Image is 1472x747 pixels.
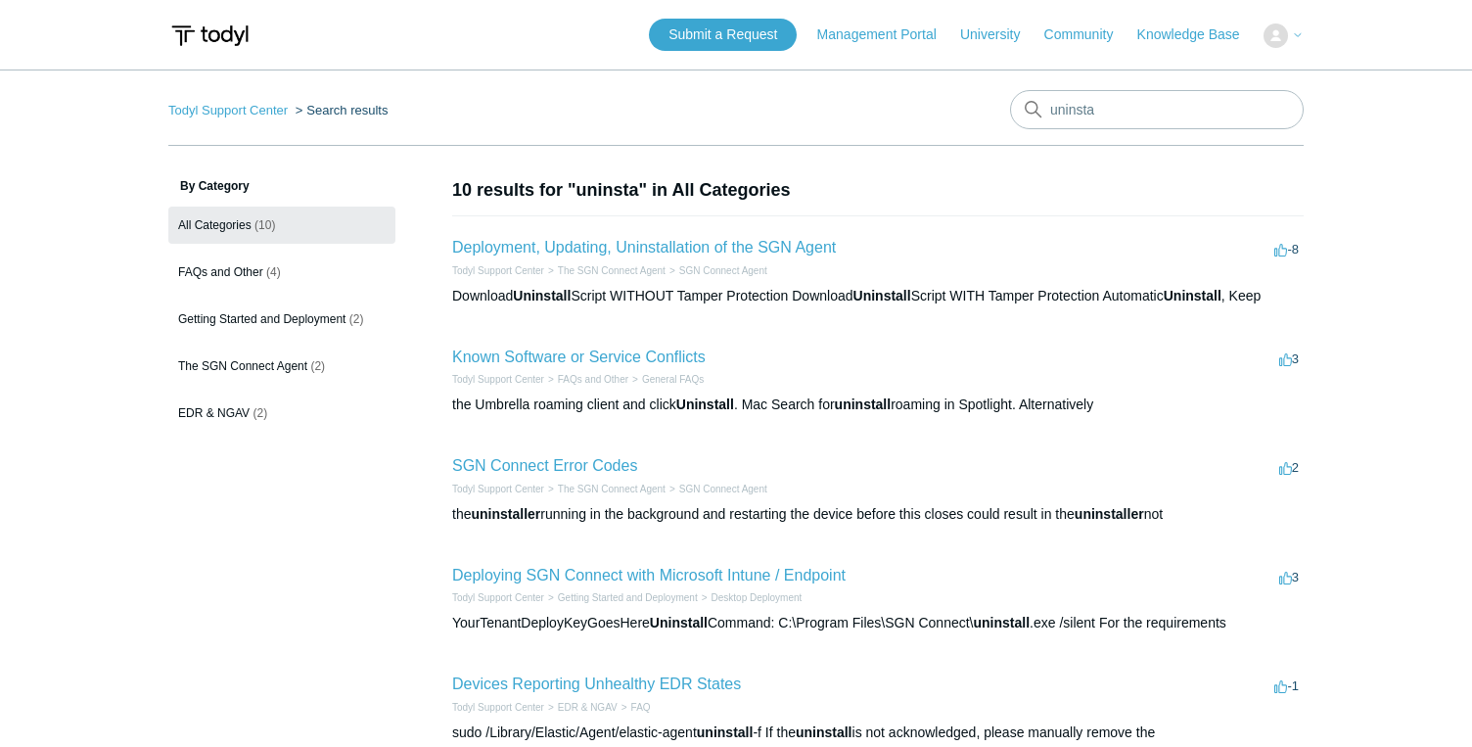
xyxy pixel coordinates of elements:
a: FAQs and Other (4) [168,254,395,291]
li: FAQ [618,700,651,715]
a: Todyl Support Center [452,592,544,603]
span: Getting Started and Deployment [178,312,345,326]
span: 2 [1279,460,1299,475]
li: Desktop Deployment [698,590,803,605]
a: SGN Connect Agent [679,265,767,276]
input: Search [1010,90,1304,129]
div: the Umbrella roaming client and click . Mac Search for roaming in Spotlight. Alternatively [452,395,1304,415]
span: (2) [349,312,364,326]
a: Deployment, Updating, Uninstallation of the SGN Agent [452,239,836,256]
a: Submit a Request [649,19,797,51]
span: The SGN Connect Agent [178,359,307,373]
li: FAQs and Other [544,372,628,387]
a: Devices Reporting Unhealthy EDR States [452,676,741,692]
li: Getting Started and Deployment [544,590,698,605]
li: Todyl Support Center [452,590,544,605]
li: Todyl Support Center [452,263,544,278]
span: 3 [1279,570,1299,584]
a: Management Portal [817,24,956,45]
a: Todyl Support Center [452,374,544,385]
span: -1 [1274,678,1299,693]
a: Community [1044,24,1133,45]
a: Knowledge Base [1137,24,1260,45]
span: EDR & NGAV [178,406,250,420]
h1: 10 results for "uninsta" in All Categories [452,177,1304,204]
span: (10) [254,218,275,232]
li: Todyl Support Center [452,372,544,387]
em: uninstaller [471,506,540,522]
li: Todyl Support Center [452,482,544,496]
a: The SGN Connect Agent [558,265,666,276]
div: the running in the background and restarting the device before this closes could result in the not [452,504,1304,525]
a: Getting Started and Deployment [558,592,698,603]
li: General FAQs [628,372,704,387]
span: FAQs and Other [178,265,263,279]
a: Todyl Support Center [168,103,288,117]
a: All Categories (10) [168,207,395,244]
em: uninstall [974,615,1031,630]
li: EDR & NGAV [544,700,618,715]
li: The SGN Connect Agent [544,482,666,496]
a: University [960,24,1039,45]
span: 3 [1279,351,1299,366]
em: Uninstall [853,288,911,303]
span: (4) [266,265,281,279]
em: uninstall [835,397,892,412]
a: Desktop Deployment [712,592,803,603]
img: Todyl Support Center Help Center home page [168,18,252,54]
a: FAQs and Other [558,374,628,385]
a: EDR & NGAV [558,702,618,713]
em: Uninstall [676,397,734,412]
em: Uninstall [513,288,571,303]
li: Todyl Support Center [452,700,544,715]
em: Uninstall [1164,288,1221,303]
div: sudo /Library/Elastic/Agent/elastic-agent -f If the is not acknowledged, please manually remove the [452,723,1304,743]
a: Todyl Support Center [452,265,544,276]
span: (2) [253,406,267,420]
em: uninstaller [1075,506,1144,522]
h3: By Category [168,177,395,195]
a: FAQ [631,702,651,713]
span: All Categories [178,218,252,232]
span: (2) [310,359,325,373]
a: SGN Connect Agent [679,484,767,494]
em: uninstall [697,724,754,740]
span: -8 [1274,242,1299,257]
em: Uninstall [650,615,708,630]
a: General FAQs [642,374,704,385]
li: Todyl Support Center [168,103,292,117]
a: The SGN Connect Agent (2) [168,348,395,385]
div: YourTenantDeployKeyGoesHere Command: C:\Program Files\SGN Connect\ .exe /silent For the requirements [452,613,1304,633]
a: EDR & NGAV (2) [168,395,395,432]
li: SGN Connect Agent [666,482,767,496]
a: The SGN Connect Agent [558,484,666,494]
em: uninstall [796,724,852,740]
a: Deploying SGN Connect with Microsoft Intune / Endpoint [452,567,846,584]
a: SGN Connect Error Codes [452,457,637,474]
li: SGN Connect Agent [666,263,767,278]
a: Known Software or Service Conflicts [452,349,706,365]
a: Todyl Support Center [452,702,544,713]
li: Search results [292,103,389,117]
li: The SGN Connect Agent [544,263,666,278]
div: Download Script WITHOUT Tamper Protection Download Script WITH Tamper Protection Automatic , Keep [452,286,1304,306]
a: Todyl Support Center [452,484,544,494]
a: Getting Started and Deployment (2) [168,301,395,338]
